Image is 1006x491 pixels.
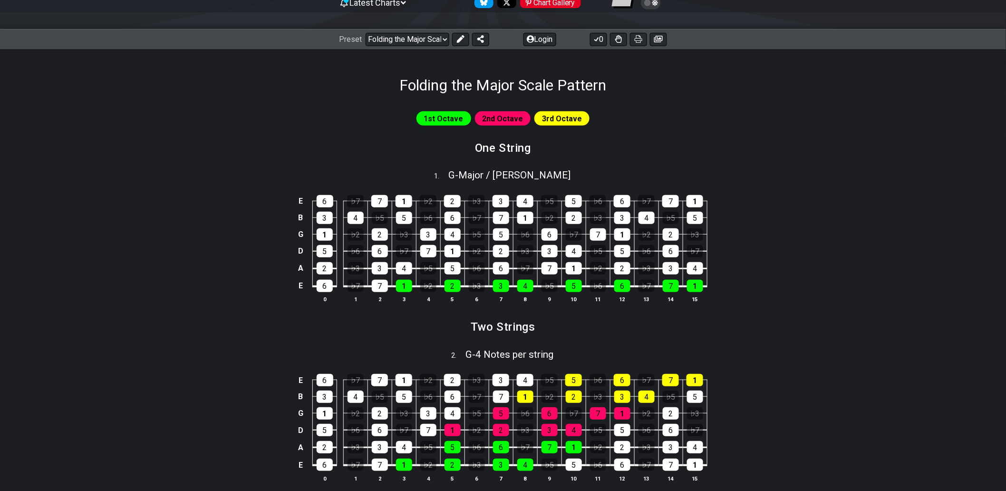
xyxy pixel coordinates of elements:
[517,280,533,292] div: 4
[445,245,461,257] div: 1
[424,112,464,126] span: 1st Octave
[517,407,533,420] div: ♭6
[339,35,362,44] span: Preset
[614,391,630,403] div: 3
[472,33,489,46] button: Share Preset
[565,195,582,207] div: 5
[416,473,440,483] th: 4
[687,245,703,257] div: ♭7
[420,441,436,453] div: ♭5
[663,245,679,257] div: 6
[687,407,703,420] div: ♭3
[566,280,582,292] div: 5
[445,424,461,436] div: 1
[440,473,464,483] th: 5
[475,143,531,153] h2: One String
[396,228,412,241] div: ♭3
[638,262,655,275] div: ♭3
[565,374,582,386] div: 5
[392,473,416,483] th: 3
[465,349,553,360] span: G - 4 Notes per string
[295,422,306,439] td: D
[396,195,412,207] div: 1
[513,473,537,483] th: 8
[614,424,630,436] div: 5
[348,228,364,241] div: ♭2
[396,391,412,403] div: 5
[590,441,606,453] div: ♭2
[313,294,337,304] th: 0
[348,441,364,453] div: ♭3
[542,262,558,275] div: 7
[638,195,655,207] div: ♭7
[542,424,558,436] div: 3
[348,245,364,257] div: ♭6
[614,262,630,275] div: 2
[372,228,388,241] div: 2
[590,407,606,420] div: 7
[517,245,533,257] div: ♭3
[317,424,333,436] div: 5
[541,195,558,207] div: ♭5
[493,195,509,207] div: 3
[663,391,679,403] div: ♭5
[590,374,606,386] div: ♭6
[542,459,558,471] div: ♭5
[493,424,509,436] div: 2
[590,245,606,257] div: ♭5
[687,262,703,275] div: 4
[295,372,306,389] td: E
[638,424,655,436] div: ♭6
[372,280,388,292] div: 7
[445,441,461,453] div: 5
[493,280,509,292] div: 3
[317,459,333,471] div: 6
[663,228,679,241] div: 2
[444,195,461,207] div: 2
[295,243,306,260] td: D
[542,441,558,453] div: 7
[469,391,485,403] div: ♭7
[590,195,606,207] div: ♭6
[517,424,533,436] div: ♭3
[566,212,582,224] div: 2
[493,407,509,420] div: 5
[464,473,489,483] th: 6
[614,228,630,241] div: 1
[638,245,655,257] div: ♭6
[586,294,610,304] th: 11
[317,212,333,224] div: 3
[471,322,535,332] h2: Two Strings
[493,228,509,241] div: 5
[638,441,655,453] div: ♭3
[348,212,364,224] div: 4
[368,473,392,483] th: 2
[317,262,333,275] div: 2
[416,294,440,304] th: 4
[372,391,388,403] div: ♭5
[483,112,523,126] span: 2nd Octave
[348,391,364,403] div: 4
[295,259,306,277] td: A
[687,212,703,224] div: 5
[493,212,509,224] div: 7
[420,280,436,292] div: ♭2
[396,459,412,471] div: 1
[420,245,436,257] div: 7
[434,171,448,182] span: 1 .
[590,280,606,292] div: ♭6
[517,195,533,207] div: 4
[590,391,606,403] div: ♭3
[542,407,558,420] div: 6
[420,424,436,436] div: 7
[295,439,306,456] td: A
[638,228,655,241] div: ♭2
[650,33,667,46] button: Create image
[542,228,558,241] div: 6
[420,459,436,471] div: ♭2
[343,294,368,304] th: 1
[663,262,679,275] div: 3
[614,441,630,453] div: 2
[590,228,606,241] div: 7
[451,351,465,361] span: 2 .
